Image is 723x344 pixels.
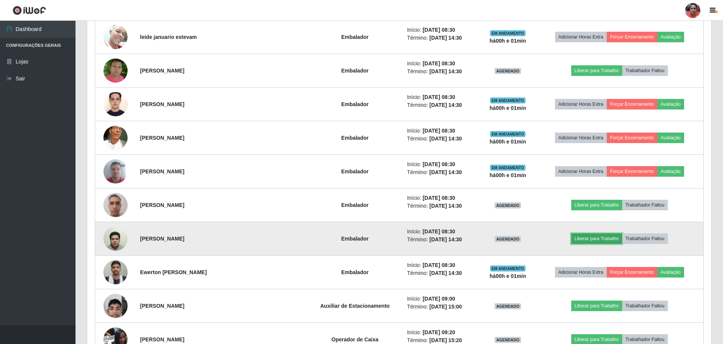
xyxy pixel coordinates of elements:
[407,34,476,42] li: Término:
[429,68,462,74] time: [DATE] 14:30
[103,57,128,84] img: 1750751041677.jpeg
[495,337,521,343] span: AGENDADO
[490,38,526,44] strong: há 00 h e 01 min
[490,273,526,279] strong: há 00 h e 01 min
[103,116,128,159] img: 1745771310977.jpeg
[422,128,455,134] time: [DATE] 08:30
[407,261,476,269] li: Início:
[103,189,128,221] img: 1751476374327.jpeg
[407,269,476,277] li: Término:
[490,131,526,137] span: EM ANDAMENTO
[657,32,684,42] button: Avaliação
[495,303,521,309] span: AGENDADO
[341,269,368,275] strong: Embalador
[422,329,455,335] time: [DATE] 09:20
[429,35,462,41] time: [DATE] 14:30
[422,27,455,33] time: [DATE] 08:30
[407,26,476,34] li: Início:
[341,202,368,208] strong: Embalador
[140,269,207,275] strong: Ewerton [PERSON_NAME]
[429,236,462,242] time: [DATE] 14:30
[140,34,197,40] strong: leide januario estevam
[407,135,476,143] li: Término:
[407,168,476,176] li: Término:
[407,60,476,68] li: Início:
[422,296,455,302] time: [DATE] 09:00
[622,233,668,244] button: Trabalhador Faltou
[555,267,607,278] button: Adicionar Horas Extra
[490,30,526,36] span: EM ANDAMENTO
[429,169,462,175] time: [DATE] 14:30
[103,290,128,322] img: 1754224796646.jpeg
[331,336,379,342] strong: Operador de Caixa
[429,136,462,142] time: [DATE] 14:30
[103,21,128,53] img: 1755915941473.jpeg
[103,88,128,120] img: 1743808660316.jpeg
[490,165,526,171] span: EM ANDAMENTO
[622,200,668,210] button: Trabalhador Faltou
[429,203,462,209] time: [DATE] 14:30
[571,65,622,76] button: Liberar para Trabalho
[657,99,684,110] button: Avaliação
[571,301,622,311] button: Liberar para Trabalho
[490,139,526,145] strong: há 00 h e 01 min
[140,168,184,174] strong: [PERSON_NAME]
[140,68,184,74] strong: [PERSON_NAME]
[407,194,476,202] li: Início:
[607,32,657,42] button: Forçar Encerramento
[429,304,462,310] time: [DATE] 15:00
[341,236,368,242] strong: Embalador
[555,133,607,143] button: Adicionar Horas Extra
[657,133,684,143] button: Avaliação
[429,102,462,108] time: [DATE] 14:30
[495,236,521,242] span: AGENDADO
[140,101,184,107] strong: [PERSON_NAME]
[407,101,476,109] li: Término:
[429,270,462,276] time: [DATE] 14:30
[555,166,607,177] button: Adicionar Horas Extra
[341,168,368,174] strong: Embalador
[407,68,476,76] li: Término:
[103,222,128,255] img: 1756848334651.jpeg
[407,127,476,135] li: Início:
[422,60,455,66] time: [DATE] 08:30
[407,295,476,303] li: Início:
[140,236,184,242] strong: [PERSON_NAME]
[657,166,684,177] button: Avaliação
[490,105,526,111] strong: há 00 h e 01 min
[140,202,184,208] strong: [PERSON_NAME]
[622,65,668,76] button: Trabalhador Faltou
[103,256,128,288] img: 1757439574597.jpeg
[12,6,46,15] img: CoreUI Logo
[103,155,128,187] img: 1749214074954.jpeg
[607,166,657,177] button: Forçar Encerramento
[341,101,368,107] strong: Embalador
[571,200,622,210] button: Liberar para Trabalho
[320,303,390,309] strong: Auxiliar de Estacionamento
[407,160,476,168] li: Início:
[341,135,368,141] strong: Embalador
[490,265,526,271] span: EM ANDAMENTO
[490,97,526,103] span: EM ANDAMENTO
[607,99,657,110] button: Forçar Encerramento
[407,93,476,101] li: Início:
[571,233,622,244] button: Liberar para Trabalho
[657,267,684,278] button: Avaliação
[495,68,521,74] span: AGENDADO
[341,34,368,40] strong: Embalador
[140,336,184,342] strong: [PERSON_NAME]
[140,135,184,141] strong: [PERSON_NAME]
[407,202,476,210] li: Término:
[429,337,462,343] time: [DATE] 15:20
[622,301,668,311] button: Trabalhador Faltou
[607,133,657,143] button: Forçar Encerramento
[490,172,526,178] strong: há 00 h e 01 min
[407,228,476,236] li: Início:
[422,161,455,167] time: [DATE] 08:30
[422,262,455,268] time: [DATE] 08:30
[607,267,657,278] button: Forçar Encerramento
[341,68,368,74] strong: Embalador
[140,303,184,309] strong: [PERSON_NAME]
[407,236,476,244] li: Término:
[422,228,455,234] time: [DATE] 08:30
